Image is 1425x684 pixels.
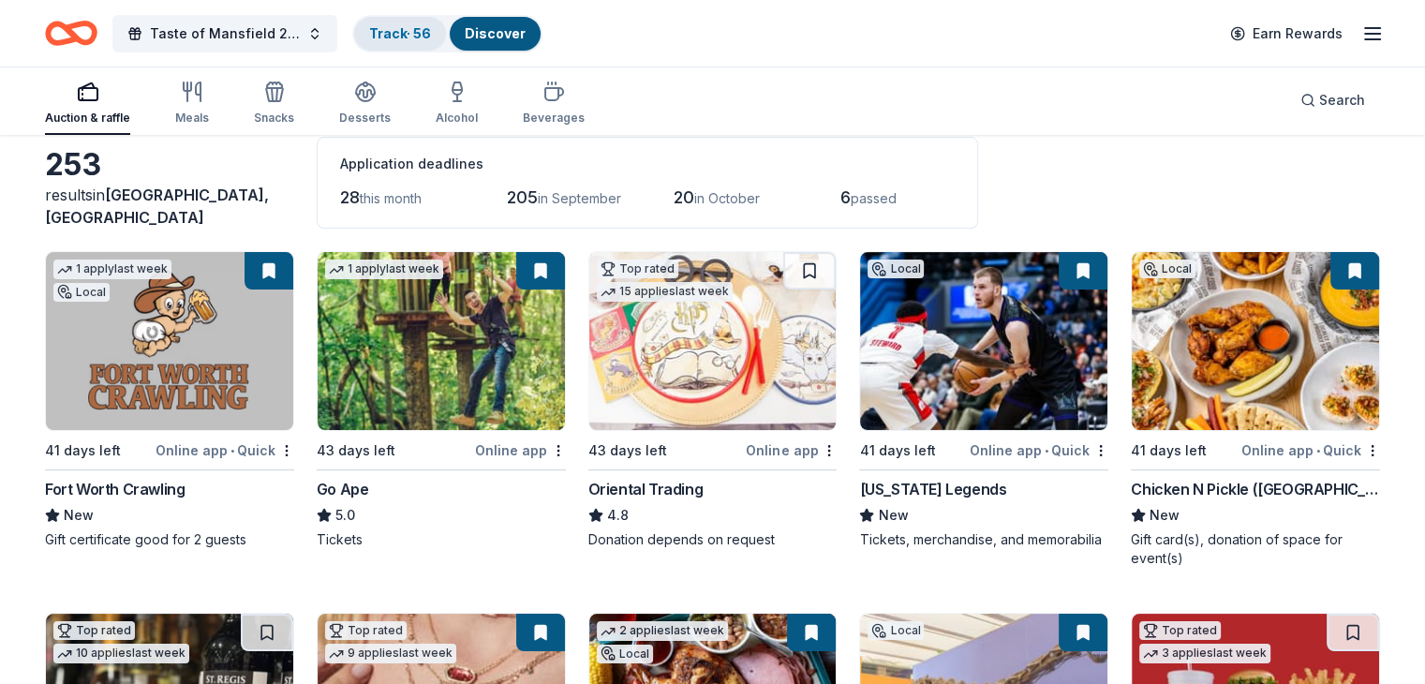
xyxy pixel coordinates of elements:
[53,260,171,279] div: 1 apply last week
[1316,443,1320,458] span: •
[674,187,694,207] span: 20
[45,146,294,184] div: 253
[325,644,456,663] div: 9 applies last week
[588,530,838,549] div: Donation depends on request
[339,111,391,126] div: Desserts
[45,184,294,229] div: results
[317,530,566,549] div: Tickets
[538,190,621,206] span: in September
[254,111,294,126] div: Snacks
[1219,17,1354,51] a: Earn Rewards
[175,73,209,135] button: Meals
[840,187,851,207] span: 6
[436,111,478,126] div: Alcohol
[597,282,733,302] div: 15 applies last week
[1241,439,1380,462] div: Online app Quick
[1131,439,1207,462] div: 41 days left
[860,252,1107,430] img: Image for Texas Legends
[317,439,395,462] div: 43 days left
[851,190,897,206] span: passed
[746,439,837,462] div: Online app
[859,478,1006,500] div: [US_STATE] Legends
[317,478,369,500] div: Go Ape
[1150,504,1180,527] span: New
[156,439,294,462] div: Online app Quick
[589,252,837,430] img: Image for Oriental Trading
[317,251,566,549] a: Image for Go Ape1 applylast week43 days leftOnline appGo Ape5.0Tickets
[859,439,935,462] div: 41 days left
[45,186,269,227] span: [GEOGRAPHIC_DATA], [GEOGRAPHIC_DATA]
[352,15,542,52] button: Track· 56Discover
[970,439,1108,462] div: Online app Quick
[859,251,1108,549] a: Image for Texas LegendsLocal41 days leftOnline app•Quick[US_STATE] LegendsNewTickets, merchandise...
[369,25,431,41] a: Track· 56
[1139,260,1195,278] div: Local
[1131,478,1380,500] div: Chicken N Pickle ([GEOGRAPHIC_DATA])
[878,504,908,527] span: New
[45,11,97,55] a: Home
[1285,82,1380,119] button: Search
[523,73,585,135] button: Beverages
[45,530,294,549] div: Gift certificate good for 2 guests
[335,504,355,527] span: 5.0
[588,439,667,462] div: 43 days left
[318,252,565,430] img: Image for Go Ape
[325,260,443,279] div: 1 apply last week
[340,187,360,207] span: 28
[45,478,185,500] div: Fort Worth Crawling
[53,621,135,640] div: Top rated
[175,111,209,126] div: Meals
[360,190,422,206] span: this month
[1139,644,1270,663] div: 3 applies last week
[1132,252,1379,430] img: Image for Chicken N Pickle (Grand Prairie)
[1045,443,1048,458] span: •
[45,251,294,549] a: Image for Fort Worth Crawling1 applylast weekLocal41 days leftOnline app•QuickFort Worth Crawling...
[46,252,293,430] img: Image for Fort Worth Crawling
[230,443,234,458] span: •
[45,73,130,135] button: Auction & raffle
[465,25,526,41] a: Discover
[1131,251,1380,568] a: Image for Chicken N Pickle (Grand Prairie)Local41 days leftOnline app•QuickChicken N Pickle ([GEO...
[53,644,189,663] div: 10 applies last week
[868,621,924,640] div: Local
[588,478,704,500] div: Oriental Trading
[1131,530,1380,568] div: Gift card(s), donation of space for event(s)
[475,439,566,462] div: Online app
[254,73,294,135] button: Snacks
[597,621,728,641] div: 2 applies last week
[597,260,678,278] div: Top rated
[150,22,300,45] span: Taste of Mansfield 2025
[588,251,838,549] a: Image for Oriental TradingTop rated15 applieslast week43 days leftOnline appOriental Trading4.8Do...
[325,621,407,640] div: Top rated
[53,283,110,302] div: Local
[45,439,121,462] div: 41 days left
[523,111,585,126] div: Beverages
[45,186,269,227] span: in
[694,190,760,206] span: in October
[45,111,130,126] div: Auction & raffle
[1139,621,1221,640] div: Top rated
[507,187,538,207] span: 205
[64,504,94,527] span: New
[436,73,478,135] button: Alcohol
[597,645,653,663] div: Local
[859,530,1108,549] div: Tickets, merchandise, and memorabilia
[340,153,955,175] div: Application deadlines
[607,504,629,527] span: 4.8
[339,73,391,135] button: Desserts
[868,260,924,278] div: Local
[1319,89,1365,112] span: Search
[112,15,337,52] button: Taste of Mansfield 2025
